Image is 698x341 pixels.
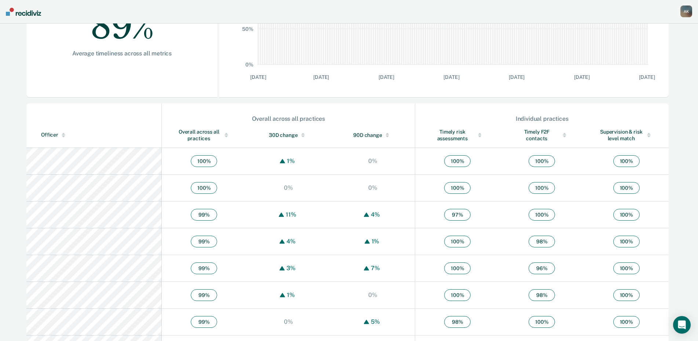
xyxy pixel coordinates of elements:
div: 1% [285,291,297,298]
text: [DATE] [313,74,329,80]
th: Toggle SortBy [584,123,669,148]
div: Timely F2F contacts [514,128,569,142]
span: 100 % [613,155,640,167]
th: Toggle SortBy [162,123,246,148]
div: 11% [284,211,298,218]
span: 100 % [191,182,217,194]
th: Toggle SortBy [415,123,500,148]
div: Open Intercom Messenger [673,316,691,334]
div: 1% [370,238,381,245]
span: 100 % [613,316,640,328]
span: 98 % [444,316,471,328]
div: 0% [366,157,379,164]
span: 99 % [191,209,217,221]
span: 100 % [444,289,471,301]
div: A K [680,6,692,17]
div: 4% [369,211,382,218]
span: 100 % [529,155,555,167]
span: 100 % [529,182,555,194]
text: [DATE] [379,74,394,80]
text: [DATE] [251,74,266,80]
div: 0% [366,184,379,191]
span: 100 % [444,182,471,194]
button: AK [680,6,692,17]
span: 99 % [191,289,217,301]
span: 100 % [529,316,555,328]
div: Timely risk assessments [430,128,485,142]
span: 99 % [191,262,217,274]
span: 100 % [613,182,640,194]
span: 99 % [191,236,217,247]
span: 98 % [529,289,555,301]
div: 0% [366,291,379,298]
div: Overall across all practices [162,115,414,122]
text: [DATE] [639,74,655,80]
th: Toggle SortBy [330,123,415,148]
div: Overall across all practices [176,128,231,142]
div: 90D change [345,132,400,138]
span: 98 % [529,236,555,247]
span: 100 % [613,236,640,247]
span: 99 % [191,316,217,328]
span: 100 % [444,236,471,247]
text: [DATE] [444,74,460,80]
div: 7% [369,265,382,272]
th: Toggle SortBy [26,123,162,148]
div: Average timeliness across all metrics [50,50,194,57]
span: 100 % [613,209,640,221]
th: Toggle SortBy [246,123,330,148]
div: 30D change [261,132,316,138]
div: 3% [285,265,297,272]
span: 100 % [529,209,555,221]
div: 0% [282,184,295,191]
div: 5% [369,318,382,325]
div: 4% [285,238,297,245]
text: [DATE] [574,74,590,80]
span: 97 % [444,209,471,221]
span: 100 % [191,155,217,167]
span: 100 % [613,289,640,301]
div: 1% [285,157,297,164]
div: 0% [282,318,295,325]
div: Individual practices [416,115,668,122]
span: 100 % [444,155,471,167]
span: 96 % [529,262,555,274]
span: 100 % [613,262,640,274]
span: 100 % [444,262,471,274]
div: Supervision & risk level match [599,128,654,142]
div: Officer [41,132,158,138]
th: Toggle SortBy [500,123,584,148]
text: [DATE] [509,74,525,80]
img: Recidiviz [6,8,41,16]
